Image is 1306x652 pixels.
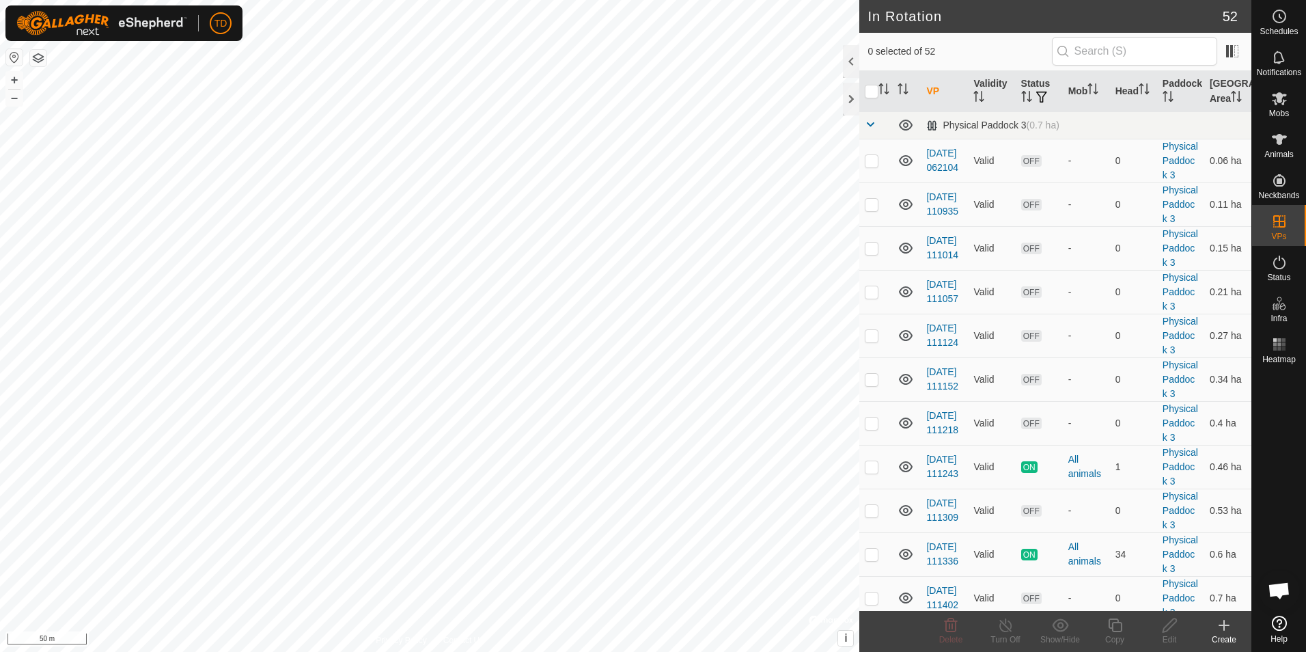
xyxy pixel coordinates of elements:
[1068,154,1104,168] div: -
[1204,401,1251,445] td: 0.4 ha
[926,191,958,217] a: [DATE] 110935
[1068,452,1104,481] div: All animals
[968,576,1015,620] td: Valid
[1271,232,1286,241] span: VPs
[878,85,889,96] p-sorticon: Activate to sort
[926,585,958,610] a: [DATE] 111402
[1021,374,1042,385] span: OFF
[844,632,847,644] span: i
[1033,634,1087,646] div: Show/Hide
[1068,540,1104,569] div: All animals
[1139,85,1150,96] p-sorticon: Activate to sort
[1110,357,1157,401] td: 0
[214,16,227,31] span: TD
[1110,576,1157,620] td: 0
[1021,155,1042,167] span: OFF
[1223,6,1238,27] span: 52
[1016,71,1063,112] th: Status
[1021,199,1042,210] span: OFF
[926,541,958,567] a: [DATE] 111336
[926,279,958,304] a: [DATE] 111057
[1110,139,1157,182] td: 0
[1204,226,1251,270] td: 0.15 ha
[1204,139,1251,182] td: 0.06 ha
[1087,85,1098,96] p-sorticon: Activate to sort
[1021,93,1032,104] p-sorticon: Activate to sort
[1267,273,1290,282] span: Status
[1197,634,1251,646] div: Create
[838,631,853,646] button: i
[1027,120,1059,131] span: (0.7 ha)
[1204,182,1251,226] td: 0.11 ha
[1068,198,1104,212] div: -
[1021,330,1042,342] span: OFF
[1021,505,1042,517] span: OFF
[968,532,1015,576] td: Valid
[1068,504,1104,518] div: -
[968,314,1015,357] td: Valid
[898,85,908,96] p-sorticon: Activate to sort
[968,401,1015,445] td: Valid
[1270,635,1288,643] span: Help
[1260,27,1298,36] span: Schedules
[1021,593,1042,604] span: OFF
[1068,416,1104,431] div: -
[443,634,484,647] a: Contact Us
[1204,314,1251,357] td: 0.27 ha
[978,634,1033,646] div: Turn Off
[926,148,958,173] a: [DATE] 062104
[1021,286,1042,298] span: OFF
[1262,355,1296,364] span: Heatmap
[921,71,968,112] th: VP
[968,71,1015,112] th: Validity
[968,489,1015,532] td: Valid
[1257,68,1301,77] span: Notifications
[1163,185,1198,224] a: Physical Paddock 3
[968,270,1015,314] td: Valid
[1068,285,1104,299] div: -
[926,323,958,348] a: [DATE] 111124
[1063,71,1110,112] th: Mob
[926,410,958,435] a: [DATE] 111218
[968,226,1015,270] td: Valid
[1110,226,1157,270] td: 0
[1068,372,1104,387] div: -
[1068,591,1104,606] div: -
[1157,71,1204,112] th: Paddock
[968,139,1015,182] td: Valid
[973,93,984,104] p-sorticon: Activate to sort
[1068,241,1104,256] div: -
[968,357,1015,401] td: Valid
[867,8,1222,25] h2: In Rotation
[1110,182,1157,226] td: 0
[1110,401,1157,445] td: 0
[926,120,1059,131] div: Physical Paddock 3
[1259,570,1300,611] a: Open chat
[1163,491,1198,530] a: Physical Paddock 3
[1204,270,1251,314] td: 0.21 ha
[1252,610,1306,649] a: Help
[1087,634,1142,646] div: Copy
[926,454,958,479] a: [DATE] 111243
[1264,150,1294,159] span: Animals
[1163,93,1173,104] p-sorticon: Activate to sort
[1163,272,1198,312] a: Physical Paddock 3
[1204,445,1251,489] td: 0.46 ha
[1110,489,1157,532] td: 0
[6,90,23,106] button: –
[867,44,1051,59] span: 0 selected of 52
[1204,576,1251,620] td: 0.7 ha
[1163,578,1198,618] a: Physical Paddock 3
[1021,418,1042,429] span: OFF
[1021,243,1042,254] span: OFF
[16,11,187,36] img: Gallagher Logo
[1163,447,1198,487] a: Physical Paddock 3
[1269,109,1289,118] span: Mobs
[1231,93,1242,104] p-sorticon: Activate to sort
[1110,445,1157,489] td: 1
[968,445,1015,489] td: Valid
[1021,461,1038,473] span: ON
[1163,316,1198,355] a: Physical Paddock 3
[1163,403,1198,443] a: Physical Paddock 3
[1068,329,1104,343] div: -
